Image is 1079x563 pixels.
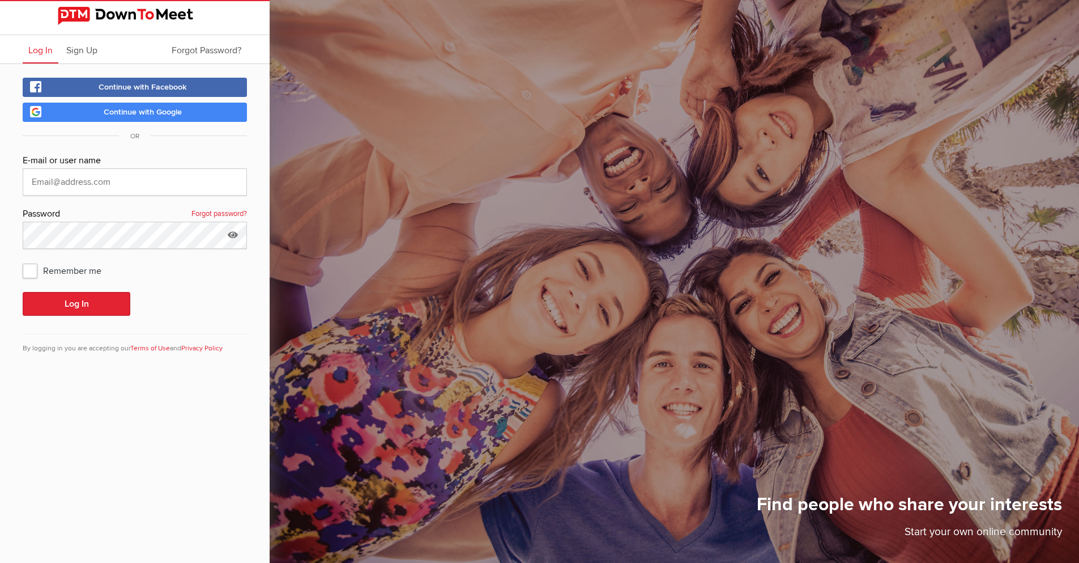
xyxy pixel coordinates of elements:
[66,45,97,56] span: Sign Up
[23,260,113,281] span: Remember me
[23,154,247,168] div: E-mail or user name
[23,168,247,196] input: Email@address.com
[130,344,170,353] a: Terms of Use
[181,344,223,353] a: Privacy Policy
[61,35,103,64] a: Sign Up
[23,35,58,64] a: Log In
[99,82,187,92] span: Continue with Facebook
[191,207,247,222] a: Forgot password?
[23,292,130,316] button: Log In
[119,132,151,141] span: OR
[23,78,247,97] a: Continue with Facebook
[166,35,247,64] a: Forgot Password?
[757,524,1062,546] p: Start your own online community
[104,107,182,117] span: Continue with Google
[23,103,247,122] a: Continue with Google
[172,45,241,56] span: Forgot Password?
[757,493,1062,524] h1: Find people who share your interests
[23,334,247,354] div: By logging in you are accepting our and
[23,207,247,222] div: Password
[28,45,53,56] span: Log In
[58,7,212,25] img: DownToMeet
